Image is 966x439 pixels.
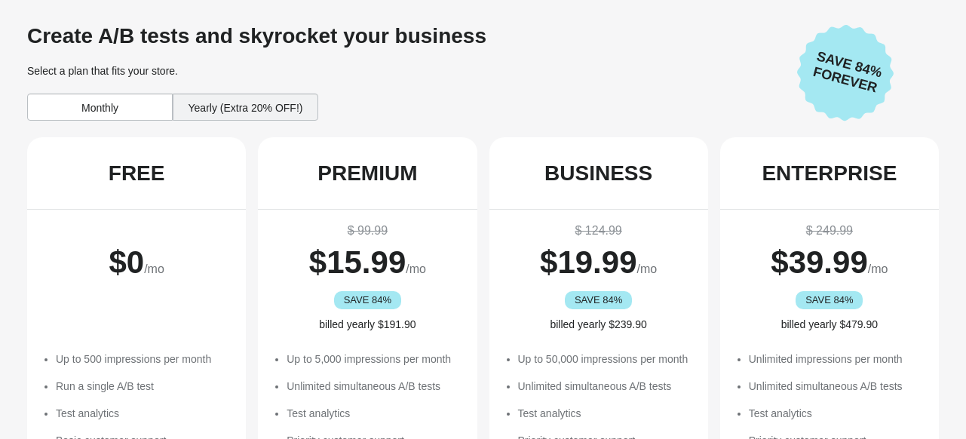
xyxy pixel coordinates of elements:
[173,94,318,121] div: Yearly (Extra 20% OFF!)
[771,244,867,280] span: $ 39.99
[27,24,785,48] div: Create A/B tests and skyrocket your business
[637,262,658,275] span: /mo
[287,352,462,367] li: Up to 5,000 impressions per month
[796,291,863,309] div: SAVE 84%
[56,406,231,421] li: Test analytics
[749,352,924,367] li: Unlimited impressions per month
[518,379,693,394] li: Unlimited simultaneous A/B tests
[868,262,888,275] span: /mo
[735,317,924,332] div: billed yearly $479.90
[504,222,693,240] div: $ 124.99
[144,262,164,275] span: /mo
[273,222,462,240] div: $ 99.99
[762,161,897,186] div: ENTERPRISE
[27,94,173,121] div: Monthly
[109,244,144,280] span: $ 0
[309,244,406,280] span: $ 15.99
[334,291,401,309] div: SAVE 84%
[565,291,632,309] div: SAVE 84%
[504,317,693,332] div: billed yearly $239.90
[287,379,462,394] li: Unlimited simultaneous A/B tests
[317,161,417,186] div: PREMIUM
[109,161,165,186] div: FREE
[518,352,693,367] li: Up to 50,000 impressions per month
[735,222,924,240] div: $ 249.99
[56,379,231,394] li: Run a single A/B test
[749,379,924,394] li: Unlimited simultaneous A/B tests
[518,406,693,421] li: Test analytics
[540,244,636,280] span: $ 19.99
[287,406,462,421] li: Test analytics
[56,352,231,367] li: Up to 500 impressions per month
[273,317,462,332] div: billed yearly $191.90
[801,46,893,99] span: Save 84% Forever
[27,63,785,78] div: Select a plan that fits your store.
[406,262,426,275] span: /mo
[749,406,924,421] li: Test analytics
[797,24,894,121] img: Save 84% Forever
[544,161,652,186] div: BUSINESS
